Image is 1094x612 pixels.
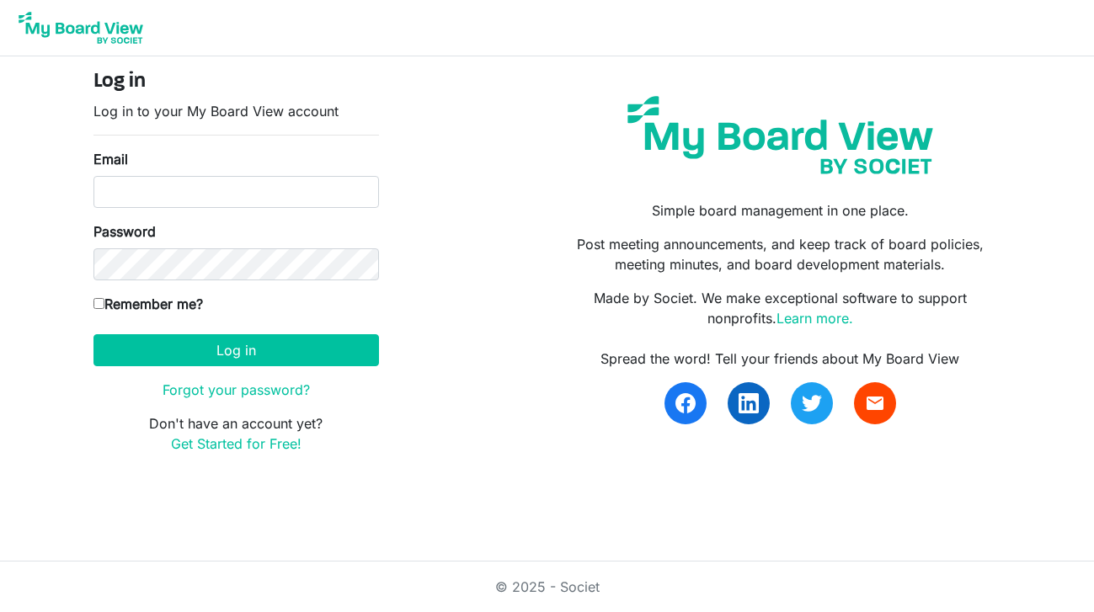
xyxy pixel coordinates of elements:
a: Get Started for Free! [171,435,302,452]
a: Learn more. [776,310,853,327]
p: Log in to your My Board View account [93,101,379,121]
label: Password [93,221,156,242]
img: twitter.svg [802,393,822,413]
button: Log in [93,334,379,366]
img: My Board View Logo [13,7,148,49]
a: email [854,382,896,424]
img: my-board-view-societ.svg [615,83,946,187]
img: facebook.svg [675,393,696,413]
p: Post meeting announcements, and keep track of board policies, meeting minutes, and board developm... [559,234,1001,274]
p: Made by Societ. We make exceptional software to support nonprofits. [559,288,1001,328]
a: © 2025 - Societ [495,578,600,595]
h4: Log in [93,70,379,94]
img: linkedin.svg [739,393,759,413]
p: Simple board management in one place. [559,200,1001,221]
div: Spread the word! Tell your friends about My Board View [559,349,1001,369]
p: Don't have an account yet? [93,413,379,454]
input: Remember me? [93,298,104,309]
label: Remember me? [93,294,203,314]
a: Forgot your password? [163,381,310,398]
label: Email [93,149,128,169]
span: email [865,393,885,413]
